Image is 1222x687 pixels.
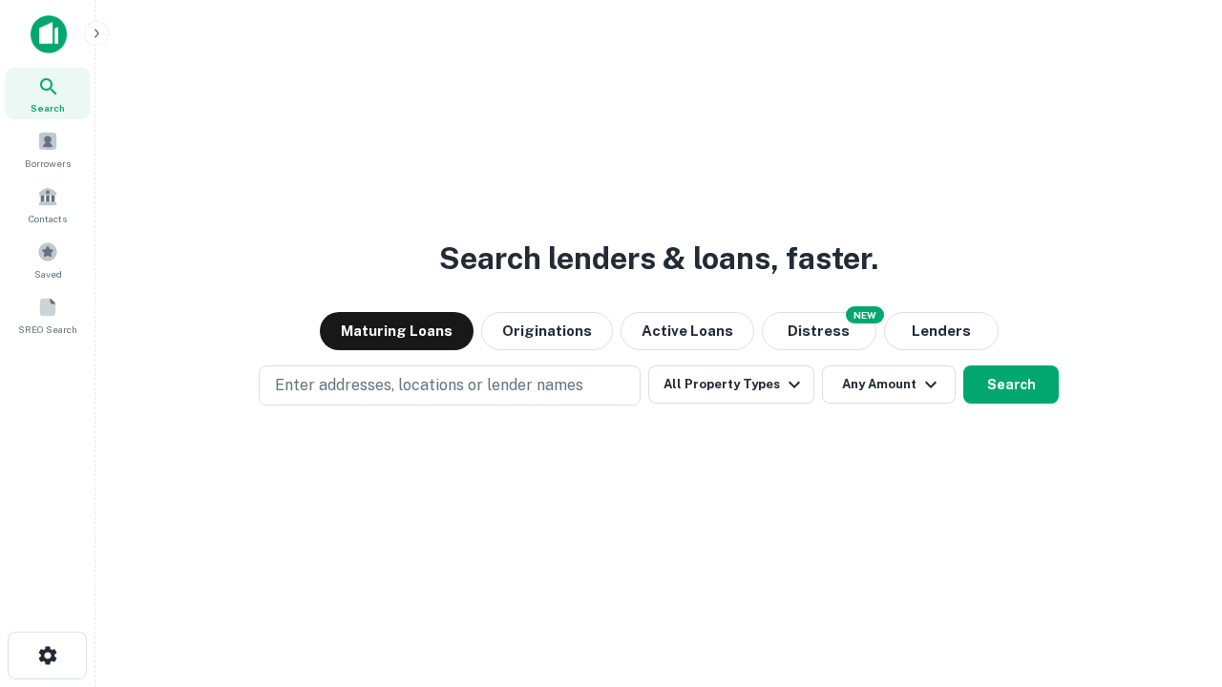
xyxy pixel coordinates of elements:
[963,365,1059,404] button: Search
[884,312,999,350] button: Lenders
[6,234,90,285] a: Saved
[18,322,77,337] span: SREO Search
[439,236,878,281] h3: Search lenders & loans, faster.
[481,312,613,350] button: Originations
[1127,534,1222,626] iframe: Chat Widget
[31,100,65,115] span: Search
[846,306,884,323] div: NEW
[320,312,474,350] button: Maturing Loans
[31,15,67,53] img: capitalize-icon.png
[6,68,90,119] a: Search
[6,123,90,175] a: Borrowers
[6,178,90,230] a: Contacts
[259,365,641,406] button: Enter addresses, locations or lender names
[275,374,583,397] p: Enter addresses, locations or lender names
[29,211,67,226] span: Contacts
[25,156,71,171] span: Borrowers
[34,266,62,281] span: Saved
[822,365,956,404] button: Any Amount
[6,289,90,341] a: SREO Search
[621,312,754,350] button: Active Loans
[762,312,876,350] button: Search distressed loans with lien and other non-mortgage details.
[648,365,814,404] button: All Property Types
